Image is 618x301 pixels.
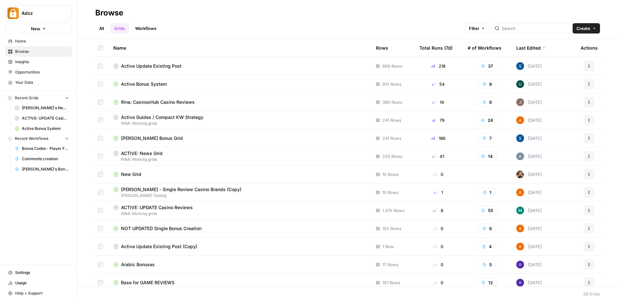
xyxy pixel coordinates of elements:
div: [DATE] [516,98,542,106]
a: Browse [5,46,72,57]
a: ACTIVE: News GridRINA: Working grids [113,150,366,162]
div: [DATE] [516,80,542,88]
img: v57kel29kunc1ymryyci9cunv9zd [516,62,524,70]
span: ACTIVE: News Grid [121,150,163,157]
span: 1.47k Rows [382,207,405,214]
div: Total Runs (7d) [419,39,453,57]
a: Opportunities [5,67,72,77]
button: 7 [478,133,496,143]
a: Your Data [5,77,72,88]
div: 0 [419,261,457,268]
button: Workspace: Adzz [5,5,72,21]
span: RINA: Working grids [113,157,366,162]
span: New [31,25,40,32]
div: [DATE] [516,134,542,142]
a: Base for GAME REVIEWS [113,279,366,286]
div: Name [113,39,366,57]
span: [PERSON_NAME]'s Bonus Text Creation [PERSON_NAME] [22,166,69,172]
div: 0 [419,279,457,286]
a: Rina: CasinosHub Casino Reviews [113,99,366,105]
a: [PERSON_NAME]'s News Grid [12,103,72,113]
div: [DATE] [516,170,542,178]
a: Workflows [131,23,160,34]
div: 0 [419,243,457,250]
img: slv4rmlya7xgt16jt05r5wgtlzht [516,207,524,214]
button: Recent Workflows [5,134,72,143]
span: 913 Rows [382,81,401,87]
a: Settings [5,267,72,278]
a: [PERSON_NAME] Bonus Grid [113,135,366,141]
span: 17 Rows [382,261,398,268]
a: [PERSON_NAME]'s Bonus Text Creation [PERSON_NAME] [12,164,72,174]
img: c47u9ku7g2b7umnumlgy64eel5a2 [516,279,524,286]
a: Home [5,36,72,46]
img: qk6vosqy2sb4ovvtvs3gguwethpi [516,98,524,106]
a: Bonus Codes - Player Focused [12,143,72,154]
div: 54 [419,81,457,87]
span: RINA: Working grids [113,211,366,217]
span: 390 Rows [382,99,402,105]
span: Usage [15,280,69,286]
span: Rina: CasinosHub Casino Reviews [121,99,195,105]
button: Create [573,23,600,34]
div: [DATE] [516,62,542,70]
img: Adzz Logo [7,7,19,19]
span: Browse [15,49,69,54]
img: v57kel29kunc1ymryyci9cunv9zd [516,134,524,142]
img: nwfydx8388vtdjnj28izaazbsiv8 [516,170,524,178]
span: Recent Workflows [15,136,48,141]
button: 6 [478,223,496,234]
a: Insights [5,57,72,67]
span: 10 Rows [382,189,399,196]
span: Active Bonus System [22,126,69,131]
div: 0 [419,225,457,232]
div: 186 [419,135,457,141]
img: 1uqwqwywk0hvkeqipwlzjk5gjbnq [516,189,524,196]
span: Create [576,25,590,32]
span: Filter [469,25,479,32]
div: # of Workflows [468,39,501,57]
span: [PERSON_NAME] - Single Review Casino Brands (Copy) [121,186,241,193]
span: [PERSON_NAME]'s News Grid [22,105,69,111]
div: [DATE] [516,207,542,214]
a: Active Update Existing Post (Copy) [113,243,366,250]
img: 1uqwqwywk0hvkeqipwlzjk5gjbnq [516,243,524,250]
span: Opportunities [15,69,69,75]
button: 37 [477,61,497,71]
span: Recent Grids [15,95,38,101]
span: 10 Rows [382,171,399,178]
div: Browse [95,8,123,18]
a: Comments creation [12,154,72,164]
span: Settings [15,270,69,276]
img: spdl5mgdtlnfuebrp5d83uw92e8p [516,152,524,160]
button: 6 [478,97,496,107]
a: Active Guides / Compact KW StrategyRINA: Working grids [113,114,366,126]
div: 58 Grids [583,291,600,297]
span: RINA: Working grids [113,121,366,126]
span: 241 Rows [382,117,401,123]
div: Actions [581,39,598,57]
input: Search [502,25,567,32]
span: NOT UPDATED Single Bonus Creation [121,225,201,232]
div: 14 [419,99,457,105]
span: 241 Rows [382,135,401,141]
a: ACTIVE: UPDATE Casino Reviews [12,113,72,123]
span: Active Guides / Compact KW Strategy [121,114,203,121]
span: 1 Row [382,243,394,250]
span: 609 Rows [382,63,402,69]
span: Adzz [22,10,61,16]
button: 55 [477,205,497,216]
span: Active Update Existing Post (Copy) [121,243,197,250]
div: [DATE] [516,189,542,196]
button: Help + Support [5,288,72,298]
div: Last Edited [516,39,546,57]
img: 1uqwqwywk0hvkeqipwlzjk5gjbnq [516,116,524,124]
button: Recent Grids [5,93,72,103]
a: Grids [110,23,129,34]
div: 0 [419,171,457,178]
a: [PERSON_NAME] - Single Review Casino Brands (Copy)[PERSON_NAME] Testing [113,186,366,199]
span: 152 Rows [382,225,401,232]
img: c47u9ku7g2b7umnumlgy64eel5a2 [516,261,524,268]
a: NOT UPDATED Single Bonus Creation [113,225,366,232]
span: ACTIVE: UPDATE Casino Reviews [121,204,193,211]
